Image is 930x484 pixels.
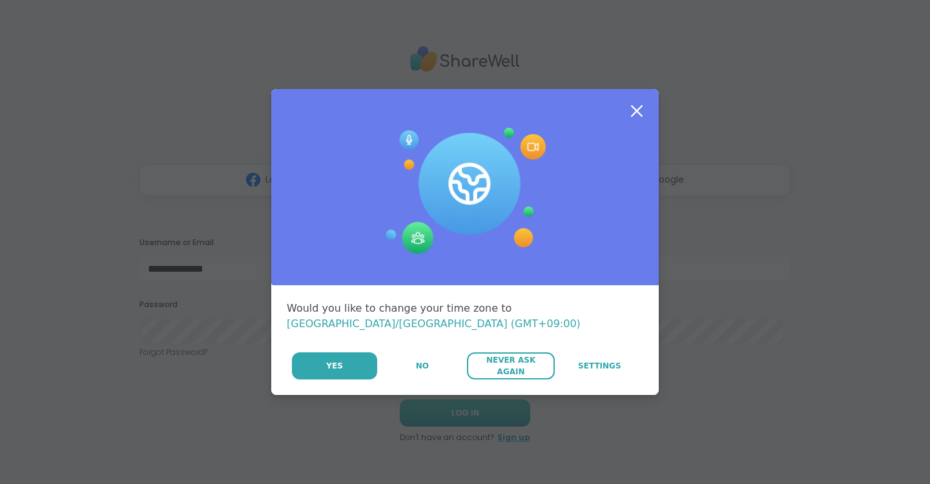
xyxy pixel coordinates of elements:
span: No [416,360,429,372]
span: Settings [578,360,621,372]
button: No [378,352,466,379]
img: Session Experience [384,128,546,254]
button: Yes [292,352,377,379]
span: Yes [326,360,343,372]
button: Never Ask Again [467,352,554,379]
div: Would you like to change your time zone to [287,301,643,332]
a: Settings [556,352,643,379]
span: [GEOGRAPHIC_DATA]/[GEOGRAPHIC_DATA] (GMT+09:00) [287,318,581,330]
span: Never Ask Again [473,354,548,378]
